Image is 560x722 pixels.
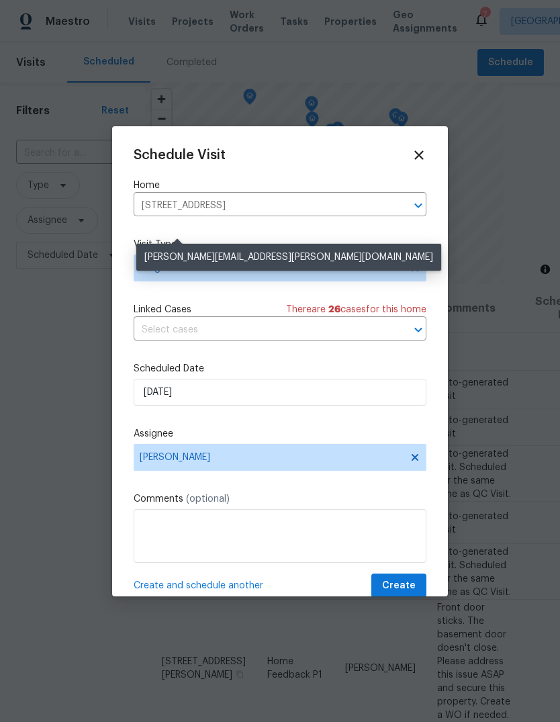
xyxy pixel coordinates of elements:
span: Schedule Visit [134,148,226,162]
span: Create [382,578,416,594]
label: Scheduled Date [134,362,426,375]
span: 26 [328,305,340,314]
button: Create [371,574,426,598]
label: Comments [134,492,426,506]
label: Assignee [134,427,426,441]
span: [PERSON_NAME] [140,452,403,463]
button: Open [409,196,428,215]
label: Home [134,179,426,192]
input: Select cases [134,320,389,341]
span: Create and schedule another [134,579,263,592]
span: (optional) [186,494,230,504]
label: Visit Type [134,238,426,251]
span: There are case s for this home [286,303,426,316]
button: Open [409,320,428,339]
span: Linked Cases [134,303,191,316]
input: Enter in an address [134,195,389,216]
input: M/D/YYYY [134,379,426,406]
div: [PERSON_NAME][EMAIL_ADDRESS][PERSON_NAME][DOMAIN_NAME] [136,244,441,271]
span: Close [412,148,426,163]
